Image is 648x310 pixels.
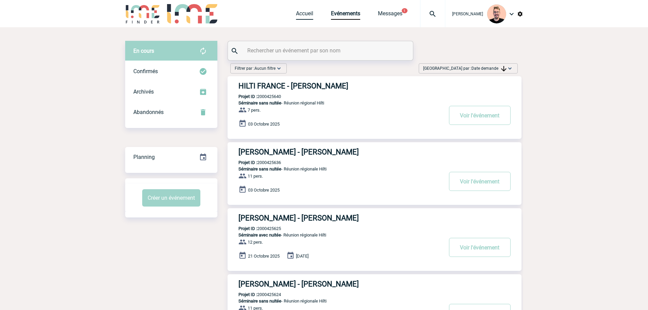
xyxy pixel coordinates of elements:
button: Voir l'événement [449,106,511,125]
span: Archivés [133,88,154,95]
span: Aucun filtre [254,66,276,71]
p: - Réunion régionale Hilti [228,166,443,172]
img: baseline_expand_more_white_24dp-b.png [506,65,513,72]
p: - Réunion régionale Hilti [228,232,443,238]
h3: [PERSON_NAME] - [PERSON_NAME] [238,214,443,222]
span: 7 pers. [248,108,261,113]
a: [PERSON_NAME] - [PERSON_NAME] [228,148,521,156]
div: Retrouvez ici tous vos événements organisés par date et état d'avancement [125,147,217,167]
span: Filtrer par : [235,65,276,72]
button: Créer un événement [142,189,200,207]
input: Rechercher un événement par son nom [246,46,397,55]
a: HILTI FRANCE - [PERSON_NAME] [228,82,521,90]
span: 21 Octobre 2025 [248,254,280,259]
p: - Réunion régionale Hilti [228,298,443,304]
button: Voir l'événement [449,238,511,257]
span: Séminaire avec nuitée [238,232,281,238]
a: Planning [125,147,217,167]
img: baseline_expand_more_white_24dp-b.png [276,65,282,72]
p: 2000425624 [228,292,281,297]
span: [DATE] [296,254,309,259]
span: Date demande [471,66,506,71]
span: [GEOGRAPHIC_DATA] par : [423,65,506,72]
span: 11 pers. [248,174,263,179]
span: 03 Octobre 2025 [248,121,280,127]
span: Séminaire sans nuitée [238,166,281,172]
b: Projet ID : [238,226,257,231]
a: Evénements [331,10,360,20]
b: Projet ID : [238,94,257,99]
button: 1 [402,8,408,13]
button: Voir l'événement [449,172,511,191]
a: Accueil [296,10,313,20]
h3: HILTI FRANCE - [PERSON_NAME] [238,82,443,90]
a: [PERSON_NAME] - [PERSON_NAME] [228,280,521,288]
p: 2000425625 [228,226,281,231]
h3: [PERSON_NAME] - [PERSON_NAME] [238,148,443,156]
div: Retrouvez ici tous vos évènements avant confirmation [125,41,217,61]
img: 129741-1.png [487,4,506,23]
span: Planning [133,154,155,160]
a: Messages [378,10,402,20]
span: 03 Octobre 2025 [248,187,280,193]
span: Séminaire sans nuitée [238,298,281,304]
span: Confirmés [133,68,158,75]
p: 2000425636 [228,160,281,165]
p: - Réunion régional Hilti [228,100,443,105]
b: Projet ID : [238,292,257,297]
div: Retrouvez ici tous les événements que vous avez décidé d'archiver [125,82,217,102]
img: arrow_downward.png [501,66,506,71]
b: Projet ID : [238,160,257,165]
h3: [PERSON_NAME] - [PERSON_NAME] [238,280,443,288]
span: [PERSON_NAME] [452,12,483,16]
span: 12 pers. [248,240,263,245]
img: IME-Finder [125,4,161,23]
span: Séminaire sans nuitée [238,100,281,105]
a: [PERSON_NAME] - [PERSON_NAME] [228,214,521,222]
div: Retrouvez ici tous vos événements annulés [125,102,217,123]
span: En cours [133,48,154,54]
p: 2000425640 [228,94,281,99]
span: Abandonnés [133,109,164,115]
